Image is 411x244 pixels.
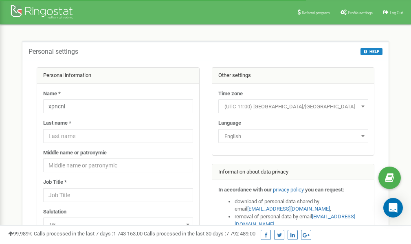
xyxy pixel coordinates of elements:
label: Salutation [43,208,66,216]
li: download of personal data shared by email , [235,198,368,213]
label: Language [218,119,241,127]
span: English [221,131,365,142]
input: Middle name or patronymic [43,158,193,172]
span: Log Out [390,11,403,15]
div: Open Intercom Messenger [383,198,403,218]
input: Job Title [43,188,193,202]
a: [EMAIL_ADDRESS][DOMAIN_NAME] [247,206,330,212]
input: Last name [43,129,193,143]
div: Personal information [37,68,199,84]
span: Profile settings [348,11,373,15]
label: Last name * [43,119,71,127]
label: Name * [43,90,61,98]
h5: Personal settings [29,48,78,55]
span: 99,989% [8,231,33,237]
a: privacy policy [273,187,304,193]
strong: you can request: [305,187,344,193]
span: Mr. [43,218,193,231]
li: removal of personal data by email , [235,213,368,228]
strong: In accordance with our [218,187,272,193]
span: (UTC-11:00) Pacific/Midway [221,101,365,112]
div: Other settings [212,68,374,84]
span: Calls processed in the last 7 days : [34,231,143,237]
span: Referral program [302,11,330,15]
label: Time zone [218,90,243,98]
div: Information about data privacy [212,164,374,180]
span: English [218,129,368,143]
span: Mr. [46,219,190,231]
u: 7 792 489,00 [226,231,255,237]
span: (UTC-11:00) Pacific/Midway [218,99,368,113]
button: HELP [360,48,382,55]
label: Job Title * [43,178,67,186]
span: Calls processed in the last 30 days : [144,231,255,237]
u: 1 743 163,00 [113,231,143,237]
input: Name [43,99,193,113]
label: Middle name or patronymic [43,149,107,157]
